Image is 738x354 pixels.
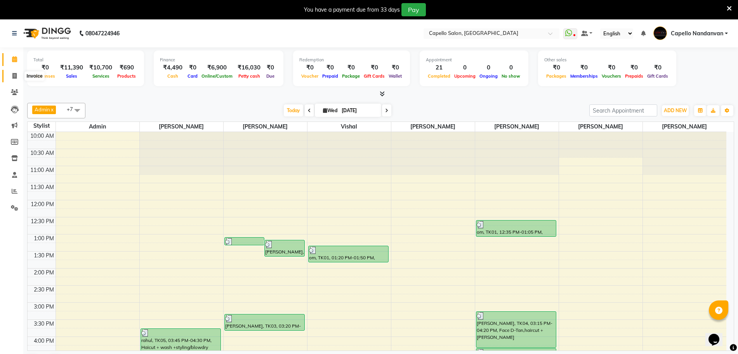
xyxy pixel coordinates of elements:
div: ₹690 [115,63,138,72]
div: 12:00 PM [29,200,56,208]
div: Stylist [28,122,56,130]
span: Packages [544,73,568,79]
div: 10:00 AM [29,132,56,140]
div: 1:30 PM [32,252,56,260]
div: om, TK01, 01:20 PM-01:50 PM, [PERSON_NAME] Trim/Shave [309,246,389,262]
span: [PERSON_NAME] [559,122,642,132]
span: Sales [64,73,79,79]
div: rahul, TK05, 03:45 PM-04:30 PM, Haicut + wash +styling/blowdry [141,329,221,353]
span: Today [284,104,303,116]
span: vishal [307,122,391,132]
div: ₹0 [264,63,277,72]
span: Gift Cards [362,73,387,79]
div: 2:00 PM [32,269,56,277]
span: Admin [56,122,139,132]
div: [PERSON_NAME], TK03, 03:20 PM-03:50 PM, Haircut + Wash (M) [225,314,305,330]
span: [PERSON_NAME] [391,122,475,132]
span: Voucher [299,73,320,79]
div: Other sales [544,57,670,63]
span: +7 [67,106,79,112]
span: [PERSON_NAME] [643,122,727,132]
span: Cash [165,73,180,79]
span: Online/Custom [200,73,234,79]
div: ₹0 [362,63,387,72]
div: Redemption [299,57,404,63]
span: Ongoing [478,73,500,79]
div: 3:30 PM [32,320,56,328]
div: ₹16,030 [234,63,264,72]
div: ₹0 [320,63,340,72]
div: Finance [160,57,277,63]
div: You have a payment due from 33 days [304,6,400,14]
div: 3:00 PM [32,303,56,311]
div: 10:30 AM [29,149,56,157]
span: Wallet [387,73,404,79]
div: [PERSON_NAME], TK02, 01:10 PM-01:40 PM, [PERSON_NAME] Trim/Shave [265,240,304,256]
a: x [50,106,54,113]
div: ₹0 [600,63,623,72]
div: ₹0 [186,63,200,72]
div: Invoice [24,71,44,81]
span: Package [340,73,362,79]
div: 11:00 AM [29,166,56,174]
span: Upcoming [452,73,478,79]
span: Admin [35,106,50,113]
div: ₹0 [623,63,645,72]
div: ₹0 [568,63,600,72]
div: 4:00 PM [32,337,56,345]
span: [PERSON_NAME] [140,122,223,132]
span: Petty cash [236,73,262,79]
span: Wed [321,108,339,113]
img: logo [20,23,73,44]
span: No show [500,73,522,79]
div: Total [33,57,138,63]
div: ₹10,700 [86,63,115,72]
span: Gift Cards [645,73,670,79]
div: ₹4,490 [160,63,186,72]
span: [PERSON_NAME] [475,122,559,132]
div: ₹0 [544,63,568,72]
div: 11:30 AM [29,183,56,191]
span: Vouchers [600,73,623,79]
div: ₹6,900 [200,63,234,72]
div: [PERSON_NAME], TK04, 03:15 PM-04:20 PM, Face D-Tan,haircut + [PERSON_NAME] [476,312,556,347]
input: 2025-09-03 [339,105,378,116]
span: Services [90,73,111,79]
span: [PERSON_NAME] [224,122,307,132]
div: ₹0 [340,63,362,72]
div: ₹0 [387,63,404,72]
img: Capello Nandanvan [653,26,667,40]
div: 1:00 PM [32,234,56,243]
div: 2:30 PM [32,286,56,294]
span: Card [186,73,200,79]
div: 0 [452,63,478,72]
button: Pay [401,3,426,16]
span: Prepaids [623,73,645,79]
div: ₹0 [645,63,670,72]
iframe: chat widget [705,323,730,346]
div: ₹0 [299,63,320,72]
span: ADD NEW [664,108,687,113]
div: 0 [500,63,522,72]
div: 12:30 PM [29,217,56,226]
div: ₹11,390 [57,63,86,72]
b: 08047224946 [85,23,120,44]
span: Prepaid [320,73,340,79]
span: Due [264,73,276,79]
div: ₹0 [33,63,57,72]
div: om, TK01, 12:35 PM-01:05 PM, haircut (M) [476,220,556,236]
span: Products [115,73,138,79]
div: om, TK01, 01:05 PM-01:20 PM, Hair Wash [225,238,264,245]
input: Search Appointment [589,104,657,116]
button: ADD NEW [662,105,689,116]
div: Appointment [426,57,522,63]
div: 0 [478,63,500,72]
span: Completed [426,73,452,79]
div: 21 [426,63,452,72]
span: Capello Nandanvan [671,29,723,38]
span: Memberships [568,73,600,79]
